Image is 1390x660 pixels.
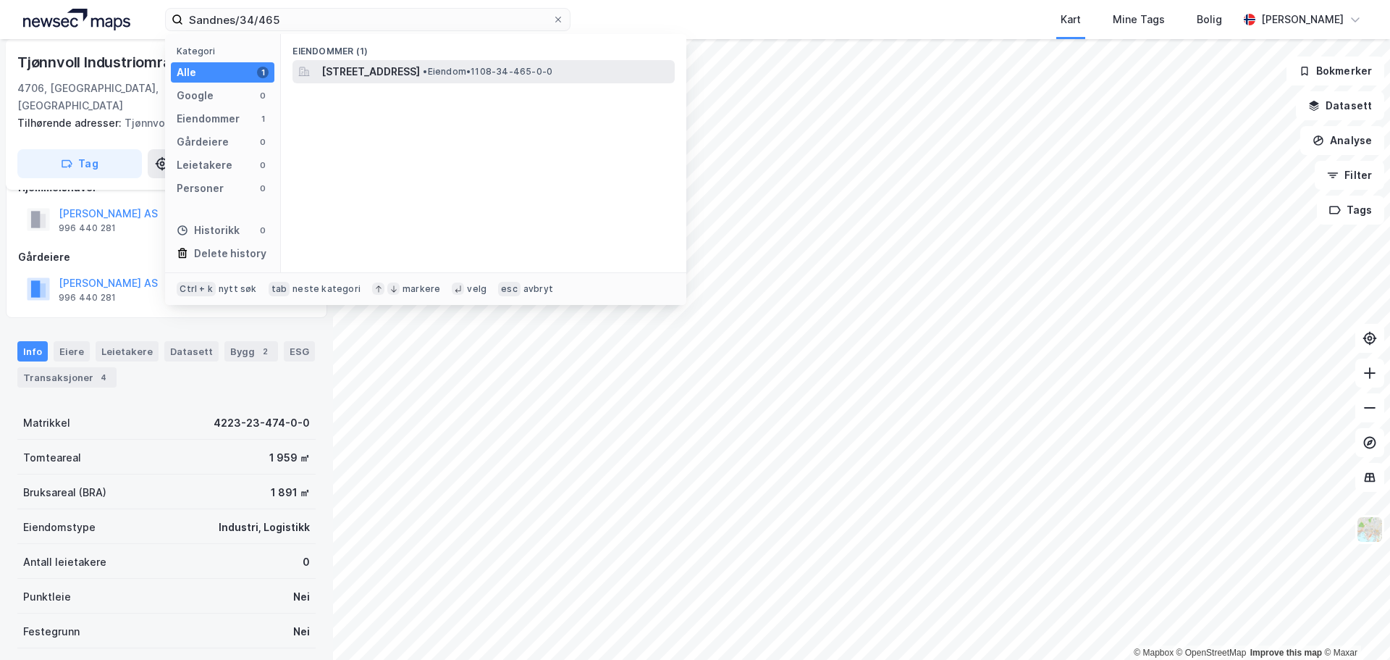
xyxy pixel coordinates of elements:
div: Kategori [177,46,274,57]
a: Mapbox [1134,648,1174,658]
div: Matrikkel [23,414,70,432]
div: Nei [293,588,310,606]
div: 4223-23-474-0-0 [214,414,310,432]
div: avbryt [523,283,553,295]
div: Industri, Logistikk [219,519,310,536]
div: Google [177,87,214,104]
span: Eiendom • 1108-34-465-0-0 [423,66,552,78]
div: 0 [257,225,269,236]
a: OpenStreetMap [1176,648,1247,658]
div: 996 440 281 [59,292,116,304]
button: Tags [1317,196,1384,225]
div: Punktleie [23,588,71,606]
img: logo.a4113a55bc3d86da70a041830d287a7e.svg [23,9,130,30]
div: Eiere [54,341,90,362]
div: Info [17,341,48,362]
div: Personer [177,180,224,197]
div: 0 [257,183,269,194]
div: 0 [303,554,310,571]
div: 1 [257,67,269,78]
div: neste kategori [292,283,361,295]
div: Kontrollprogram for chat [1318,590,1390,660]
div: Eiendommer (1) [281,34,686,60]
div: 1 [257,113,269,125]
div: markere [403,283,440,295]
div: 4 [96,370,111,385]
div: Mine Tags [1113,11,1165,28]
div: Eiendomstype [23,519,96,536]
div: 1 959 ㎡ [269,449,310,467]
span: Tilhørende adresser: [17,117,125,129]
div: Festegrunn [23,623,80,640]
div: 996 440 281 [59,222,116,234]
div: Leietakere [177,156,232,174]
div: Antall leietakere [23,554,106,571]
div: 0 [257,136,269,148]
div: ESG [284,341,315,362]
div: Alle [177,64,196,81]
div: 0 [257,159,269,171]
div: 0 [257,90,269,101]
span: [STREET_ADDRESS] [321,63,420,80]
div: Tjønnvoll Industriområde 4 [17,51,204,74]
div: Transaksjoner [17,367,117,388]
div: Eiendommer [177,110,240,128]
div: Tjønnvoll Industriområde 2 [17,114,304,132]
div: Tomteareal [23,449,81,467]
input: Søk på adresse, matrikkel, gårdeiere, leietakere eller personer [183,9,552,30]
div: Historikk [177,222,240,239]
button: Filter [1315,161,1384,190]
button: Bokmerker [1286,57,1384,85]
button: Datasett [1296,91,1384,120]
div: Delete history [194,245,266,262]
button: Tag [17,149,142,178]
div: Leietakere [96,341,159,362]
div: tab [269,282,290,296]
div: Bolig [1197,11,1222,28]
span: • [423,66,427,77]
div: Datasett [164,341,219,362]
a: Improve this map [1250,648,1322,658]
div: Nei [293,623,310,640]
div: velg [467,283,486,295]
div: esc [498,282,521,296]
div: Ctrl + k [177,282,216,296]
div: 2 [258,344,272,359]
div: [PERSON_NAME] [1261,11,1344,28]
div: Bygg [224,341,278,362]
div: Gårdeiere [177,133,229,151]
iframe: Chat Widget [1318,590,1390,660]
div: Kart [1061,11,1081,28]
div: nytt søk [219,283,257,295]
div: Gårdeiere [18,248,315,266]
div: 4706, [GEOGRAPHIC_DATA], [GEOGRAPHIC_DATA] [17,80,236,114]
div: 1 891 ㎡ [271,484,310,501]
div: Bruksareal (BRA) [23,484,106,501]
img: Z [1356,516,1383,543]
button: Analyse [1300,126,1384,155]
